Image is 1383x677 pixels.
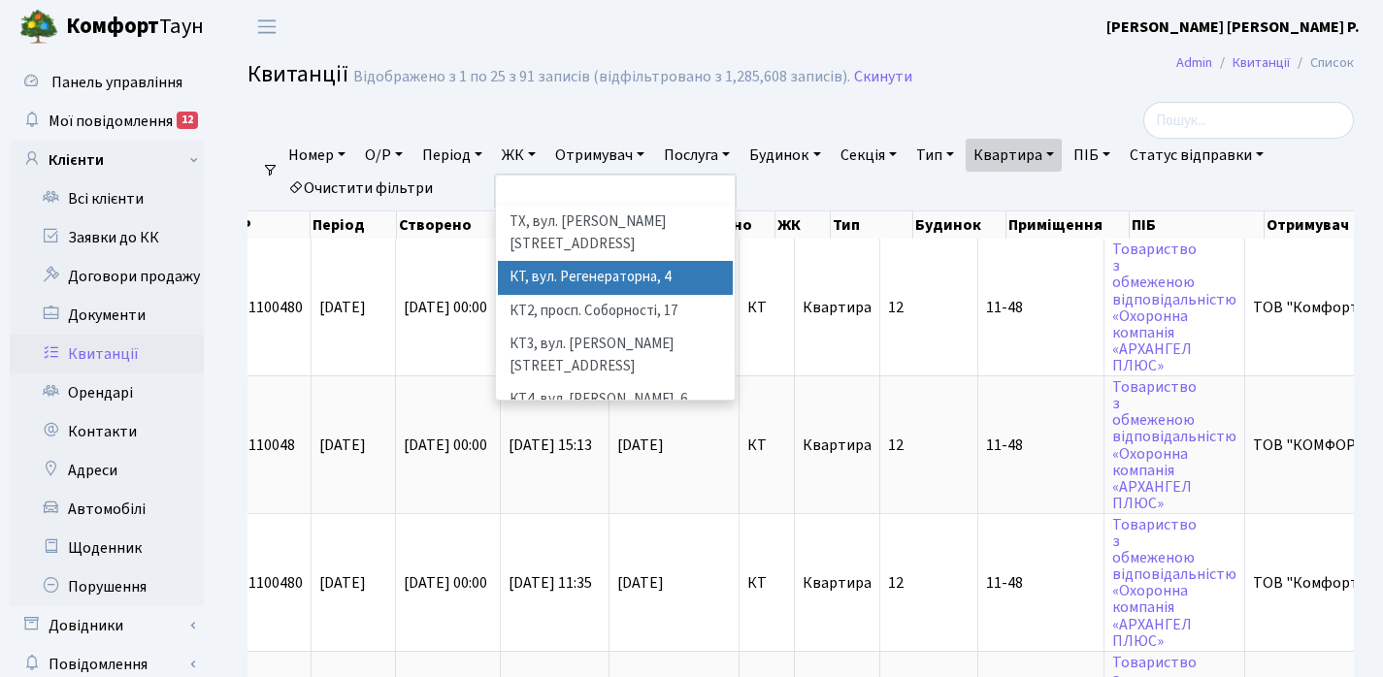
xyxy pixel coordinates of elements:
span: Квитанції [247,57,348,91]
b: [PERSON_NAME] [PERSON_NAME] Р. [1106,16,1360,38]
span: 12 [888,435,904,456]
span: [DATE] [617,437,731,453]
a: Секція [833,139,905,172]
span: 12 [888,297,904,318]
a: Admin [1176,52,1212,73]
li: ТХ, вул. [PERSON_NAME][STREET_ADDRESS] [498,206,733,261]
a: Панель управління [10,63,204,102]
nav: breadcrumb [1147,43,1383,83]
span: 01110048 [233,435,295,456]
a: Автомобілі [10,490,204,529]
a: ПІБ [1066,139,1118,172]
a: [PERSON_NAME] [PERSON_NAME] Р. [1106,16,1360,39]
a: Скинути [854,68,912,86]
span: КТ [747,437,786,453]
span: Таун [66,11,204,44]
span: [DATE] [319,297,366,318]
span: КТ [747,300,786,315]
li: Список [1290,52,1354,74]
span: [DATE] 00:00 [404,572,487,594]
a: Номер [280,139,353,172]
a: Щоденник [10,529,204,567]
span: [DATE] [617,575,731,591]
a: Період [414,139,490,172]
th: ПІБ [1130,211,1266,239]
input: Пошук... [1143,102,1354,139]
span: [DATE] 15:13 [509,435,592,456]
a: Документи [10,296,204,335]
a: Порушення [10,567,204,606]
span: Квартира [803,297,872,318]
a: Статус відправки [1122,139,1271,172]
a: Контакти [10,412,204,451]
a: Очистити фільтри [280,172,441,205]
a: Послуга [656,139,738,172]
span: Квартира [803,435,872,456]
a: Квитанції [10,335,204,373]
div: Відображено з 1 по 25 з 91 записів (відфільтровано з 1,285,608 записів). [353,68,850,86]
span: Мої повідомлення [49,111,173,132]
a: Мої повідомлення12 [10,102,204,141]
span: [DATE] [319,435,366,456]
span: 011100480 [233,297,303,318]
a: Клієнти [10,141,204,179]
span: [DATE] [319,572,366,594]
th: ЖК [775,211,831,239]
th: Період [311,211,397,239]
th: Тип [831,211,912,239]
span: [DATE] 00:00 [404,297,487,318]
th: Будинок [913,211,1006,239]
a: Адреси [10,451,204,490]
a: Товариствозобмеженоювідповідальністю«Охороннакомпанія«АРХАНГЕЛПЛЮС» [1112,514,1236,652]
span: 11-48 [986,300,1096,315]
li: КТ, вул. Регенераторна, 4 [498,261,733,295]
a: Всі клієнти [10,179,204,218]
a: Тип [908,139,962,172]
a: Отримувач [547,139,652,172]
li: КТ4, вул. [PERSON_NAME], 6 [498,383,733,417]
span: КТ [747,575,786,591]
span: Квартира [803,572,872,594]
span: 12 [888,572,904,594]
th: Приміщення [1006,211,1130,239]
span: [DATE] 11:35 [509,572,592,594]
li: КТ3, вул. [PERSON_NAME][STREET_ADDRESS] [498,328,733,383]
a: Товариствозобмеженоювідповідальністю«Охороннакомпанія«АРХАНГЕЛПЛЮС» [1112,376,1236,514]
button: Переключити навігацію [243,11,291,43]
a: Орендарі [10,373,204,412]
span: Панель управління [51,72,182,93]
a: Квитанції [1233,52,1290,73]
img: logo.png [19,8,58,47]
a: Довідники [10,606,204,645]
span: [DATE] 00:00 [404,435,487,456]
span: 011100480 [233,572,303,594]
a: ЖК [494,139,543,172]
th: О/Р [224,211,311,239]
a: Товариствозобмеженоювідповідальністю«Охороннакомпанія«АРХАНГЕЛПЛЮС» [1112,239,1236,376]
a: О/Р [357,139,411,172]
a: Договори продажу [10,257,204,296]
li: КТ2, просп. Соборності, 17 [498,295,733,329]
a: Заявки до КК [10,218,204,257]
b: Комфорт [66,11,159,42]
div: 12 [177,112,198,129]
span: 11-48 [986,437,1096,453]
a: Квартира [966,139,1062,172]
a: Будинок [741,139,828,172]
span: 11-48 [986,575,1096,591]
th: Створено [397,211,525,239]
